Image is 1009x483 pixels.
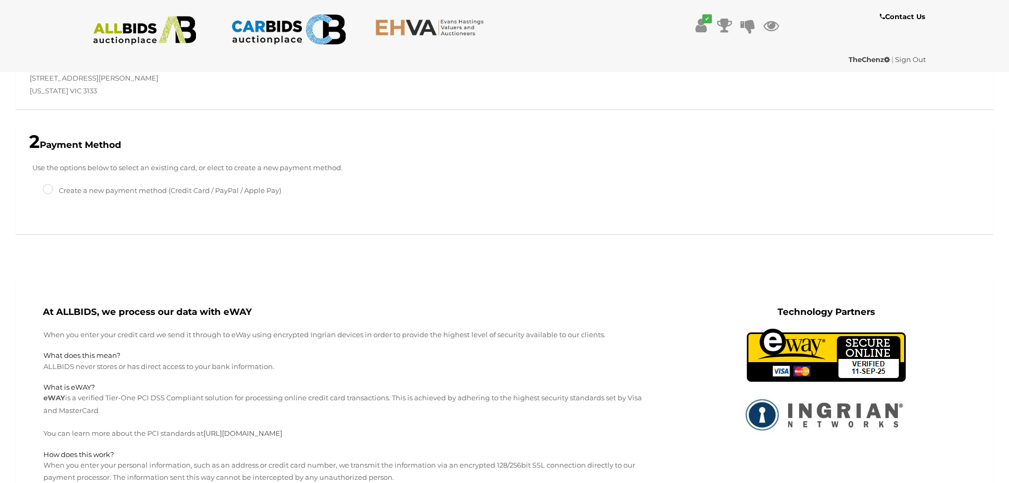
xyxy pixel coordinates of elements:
a: TheChenz [849,55,891,64]
p: ALLBIDS never stores or has direct access to your bank information. [43,361,644,373]
a: ✔ [693,16,709,35]
span: | [891,55,894,64]
img: ALLBIDS.com.au [87,16,202,45]
i: ✔ [702,14,712,23]
p: is a verified Tier-One PCI DSS Compliant solution for processing online credit card transactions.... [43,392,644,417]
span: 2 [29,130,40,153]
h5: What is eWAY? [43,383,644,391]
img: Ingrian network [742,392,911,437]
img: EHVA.com.au [375,19,490,36]
b: Payment Method [29,139,121,150]
p: You can learn more about the PCI standards at [43,427,644,440]
label: Create a new payment method (Credit Card / PayPal / Apple Pay) [43,185,281,197]
strong: eWAY [43,393,65,402]
img: CARBIDS.com.au [231,11,346,48]
b: Contact Us [880,12,925,21]
img: eWAY Payment Gateway [747,329,906,382]
b: Technology Partners [778,306,875,317]
strong: TheChenz [849,55,890,64]
b: At ALLBIDS, we process our data with eWAY [43,306,252,317]
a: Contact Us [880,11,928,23]
h5: How does this work? [43,451,644,458]
h5: What does this mean? [43,352,644,359]
a: [URL][DOMAIN_NAME] [203,429,282,437]
p: Use the options below to select an existing card, or elect to create a new payment method. [22,162,987,174]
a: Sign Out [895,55,926,64]
p: When you enter your credit card we send it through to eWay using encrypted Ingrian devices in ord... [43,329,644,341]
